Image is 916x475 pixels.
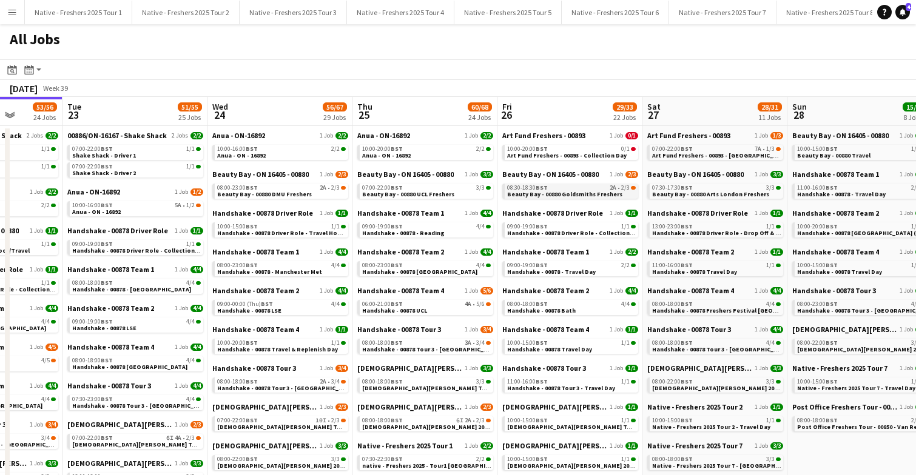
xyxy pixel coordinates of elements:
span: 1 Job [465,132,478,139]
a: 10:00-15:00BST1/1Handshake - 00878 Driver Role - Travel Home [217,222,346,236]
span: 1/1 [190,227,203,234]
div: Handshake - 00878 Team 11 Job2/209:00-19:00BST2/2Handshake - 00878 - Travel Day [502,247,638,286]
span: 07:00-22:00 [72,164,113,170]
a: 07:00-22:00BST1/1Shake Shack - Driver 2 [72,162,201,176]
span: Handshake - 00878 Travel Day [797,268,882,276]
span: BST [391,145,403,153]
div: Beauty Bay - ON 16405 - 008801 Job3/307:00-22:00BST3/3Beauty Bay - 00880 UCL Freshers [357,170,493,208]
a: 06:00-21:00BST4A•5/6Handshake - 00878 UCL [362,300,491,314]
span: Beauty Bay - 00880 Arts London Freshers [652,190,769,198]
span: BST [826,184,838,191]
a: Handshake - 00878 Team 11 Job2/2 [502,247,638,256]
a: Beauty Bay - ON 16405 - 008801 Job2/3 [212,170,348,179]
span: 2/2 [621,262,630,268]
span: 1 Job [610,132,623,139]
a: 07:00-22:00BST1/1Shake Shack - Driver 1 [72,145,201,159]
span: 3/3 [476,185,485,191]
a: 13:00-23:00BST1/1Handshake - 00878 Driver Role - Drop Off & Home [652,222,781,236]
div: Handshake - 00878 Team 41 Job5/606:00-21:00BST4A•5/6Handshake - 00878 UCL [357,286,493,325]
span: 4/4 [476,262,485,268]
span: 2/2 [476,146,485,152]
span: Handshake - 00878 Team 4 [647,286,734,295]
span: Art Fund Freshers - 00893 [502,131,585,140]
span: Handshake - 00878 Team 1 [212,247,299,256]
a: Handshake - 00878 Driver Role1 Job1/1 [502,208,638,218]
span: 2/2 [335,132,348,139]
button: Native - Freshers 2025 Tour 8 [776,1,884,24]
div: Handshake - 00878 Team 11 Job4/408:00-18:00BST4/4Handshake - 00878 - [GEOGRAPHIC_DATA] [67,265,203,304]
span: 1/1 [186,146,195,152]
span: 1 Job [610,287,623,294]
span: 1/3 [770,132,783,139]
span: 1 Job [755,132,768,139]
button: Native - Freshers 2025 Tour 2 [132,1,240,24]
button: Native - Freshers 2025 Tour 7 [669,1,776,24]
span: 1/1 [186,164,195,170]
a: Handshake - 00878 Driver Role1 Job1/1 [67,226,203,235]
a: 08:30-18:30BST2A•2/3Beauty Bay - 00880 Goldsmiths Freshers [507,184,636,198]
span: 1 Job [320,287,333,294]
span: 10:00-16:00 [217,146,258,152]
span: 1 Job [320,210,333,217]
span: 13:00-23:00 [652,224,693,230]
a: Handshake - 00878 Team 11 Job4/4 [212,247,348,256]
span: Shake Shack - Driver 2 [72,169,136,177]
span: 2/2 [331,146,340,152]
span: Handshake - 00878 Team 4 [357,286,444,295]
div: • [507,185,636,191]
span: BST [681,145,693,153]
span: Handshake - 00878 Driver Role - Collection & Drop Off [72,247,226,254]
span: 4/4 [186,280,195,286]
span: 07:00-22:00 [72,146,113,152]
span: BST [101,240,113,248]
a: 09:00-19:00BST1/1Handshake - 00878 Driver Role - Collection & Drop Off [507,222,636,236]
span: 1/1 [41,280,50,286]
div: Handshake - 00878 Team 21 Job4/408:00-23:00BST4/4Handshake - 00878 [GEOGRAPHIC_DATA] [357,247,493,286]
span: BST [681,184,693,191]
span: 1 Job [900,287,913,294]
span: BST [261,300,273,308]
span: Art Fund Freshers - 00893 - University of the Arts London Freshers Fair [652,151,853,159]
span: Handshake - 00878 Travel Day [652,268,737,276]
span: Art Fund Freshers - 00893 - Collection Day [507,151,627,159]
div: Handshake - 00878 Team 11 Job4/409:00-19:00BST4/4Handshake - 00878 - Reading [357,208,493,247]
a: 10:00-20:00BST2/2Anua - ON - 16892 [362,145,491,159]
span: 2 Jobs [27,132,43,139]
span: 10:00-20:00 [362,146,403,152]
a: 10:00-20:00BST0/1Art Fund Freshers - 00893 - Collection Day [507,145,636,159]
a: Art Fund Freshers - 008931 Job1/3 [647,131,783,140]
span: 1 Job [30,188,43,196]
div: Handshake - 00878 Team 21 Job1/111:00-16:00BST1/1Handshake - 00878 Travel Day [647,247,783,286]
span: 10:00-20:00 [507,146,548,152]
span: Anua - ON - 16892 [72,208,121,216]
span: BST [681,222,693,230]
span: 10:00-15:00 [797,146,838,152]
span: 10:00-16:00 [72,202,113,208]
a: Beauty Bay - ON 16405 - 008801 Job2/3 [502,170,638,179]
span: Anua - ON-16892 [212,131,265,140]
span: BST [246,145,258,153]
span: Anua - ON - 16892 [217,151,266,159]
span: 1 Job [900,248,913,256]
span: 09:00-19:00 [362,224,403,230]
span: 09:00-19:00 [72,241,113,247]
span: BST [536,222,548,230]
span: Handshake - 00878 Driver Role [647,208,748,218]
span: 2 Jobs [172,132,188,139]
span: BST [246,261,258,269]
div: Handshake - 00878 Team 11 Job4/408:00-23:00BST4/4Handshake - 00878 - Manchester Met [212,247,348,286]
span: 1 Job [610,210,623,217]
span: 1 Job [175,266,188,273]
span: Beauty Bay - 00880 UCL Freshers [362,190,454,198]
span: 2/2 [41,202,50,208]
span: 00886/ON-16167 - Shake Shack [67,131,167,140]
a: Handshake - 00878 Driver Role1 Job1/1 [647,208,783,218]
a: Anua - ON-168921 Job2/2 [357,131,493,140]
span: Beauty Bay - 00880 Travel [797,151,871,159]
button: Native - Freshers 2025 Tour 5 [454,1,562,24]
span: Anua - ON-16892 [67,187,120,196]
span: 1/1 [625,210,638,217]
div: Anua - ON-168921 Job2/210:00-16:00BST2/2Anua - ON - 16892 [212,131,348,170]
a: Handshake - 00878 Team 11 Job4/4 [67,265,203,274]
span: Handshake - 00878 Driver Role - Collection & Drop Off [507,229,661,237]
